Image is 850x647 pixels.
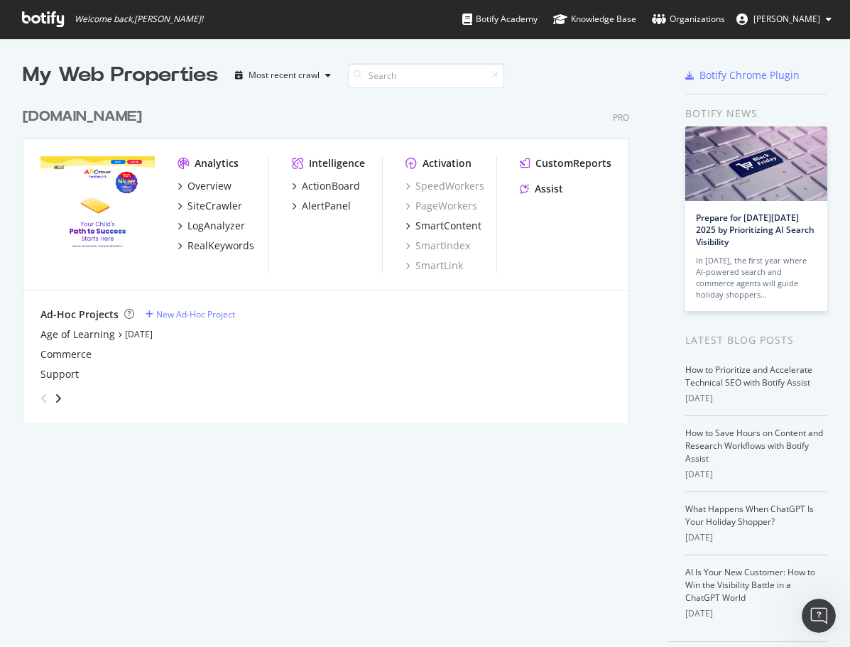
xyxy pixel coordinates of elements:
[753,13,820,25] span: Brian McDowell
[423,156,472,170] div: Activation
[685,468,827,481] div: [DATE]
[685,566,815,604] a: AI Is Your New Customer: How to Win the Visibility Battle in a ChatGPT World
[302,179,360,193] div: ActionBoard
[187,179,231,193] div: Overview
[613,112,629,124] div: Pro
[685,503,814,528] a: What Happens When ChatGPT Is Your Holiday Shopper?
[40,156,155,248] img: www.abcmouse.com
[535,156,611,170] div: CustomReports
[178,179,231,193] a: Overview
[309,156,365,170] div: Intelligence
[520,182,563,196] a: Assist
[125,328,153,340] a: [DATE]
[187,239,254,253] div: RealKeywords
[725,8,843,31] button: [PERSON_NAME]
[462,12,538,26] div: Botify Academy
[405,179,484,193] a: SpeedWorkers
[405,199,477,213] a: PageWorkers
[699,68,800,82] div: Botify Chrome Plugin
[685,364,812,388] a: How to Prioritize and Accelerate Technical SEO with Botify Assist
[178,199,242,213] a: SiteCrawler
[195,156,239,170] div: Analytics
[23,107,142,127] div: [DOMAIN_NAME]
[685,332,827,348] div: Latest Blog Posts
[405,219,481,233] a: SmartContent
[187,199,242,213] div: SiteCrawler
[685,531,827,544] div: [DATE]
[23,61,218,89] div: My Web Properties
[652,12,725,26] div: Organizations
[40,308,119,322] div: Ad-Hoc Projects
[520,156,611,170] a: CustomReports
[40,367,79,381] a: Support
[187,219,245,233] div: LogAnalyzer
[156,308,235,320] div: New Ad-Hoc Project
[178,219,245,233] a: LogAnalyzer
[249,71,320,80] div: Most recent crawl
[685,607,827,620] div: [DATE]
[685,106,827,121] div: Botify news
[292,199,351,213] a: AlertPanel
[146,308,235,320] a: New Ad-Hoc Project
[302,199,351,213] div: AlertPanel
[685,126,827,201] img: Prepare for Black Friday 2025 by Prioritizing AI Search Visibility
[415,219,481,233] div: SmartContent
[23,89,641,423] div: grid
[685,392,827,405] div: [DATE]
[292,179,360,193] a: ActionBoard
[696,255,817,300] div: In [DATE], the first year where AI-powered search and commerce agents will guide holiday shoppers…
[40,327,115,342] a: Age of Learning
[405,259,463,273] a: SmartLink
[178,239,254,253] a: RealKeywords
[696,212,814,248] a: Prepare for [DATE][DATE] 2025 by Prioritizing AI Search Visibility
[685,68,800,82] a: Botify Chrome Plugin
[685,427,823,464] a: How to Save Hours on Content and Research Workflows with Botify Assist
[40,347,92,361] a: Commerce
[535,182,563,196] div: Assist
[23,107,148,127] a: [DOMAIN_NAME]
[553,12,636,26] div: Knowledge Base
[53,391,63,406] div: angle-right
[75,13,203,25] span: Welcome back, [PERSON_NAME] !
[229,64,337,87] button: Most recent crawl
[348,63,504,88] input: Search
[35,387,53,410] div: angle-left
[405,239,470,253] a: SmartIndex
[802,599,836,633] iframe: Intercom live chat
